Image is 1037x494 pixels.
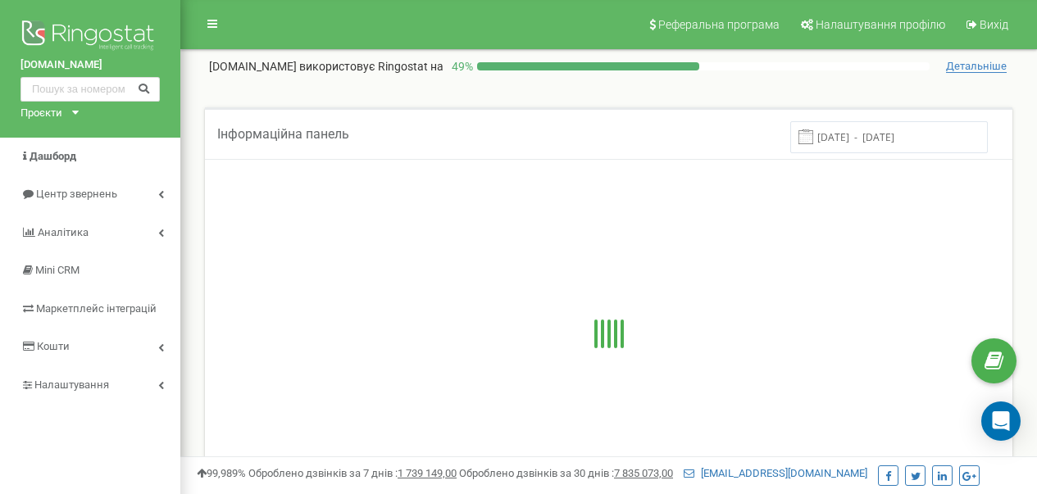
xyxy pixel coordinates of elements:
[816,18,945,31] span: Налаштування профілю
[980,18,1008,31] span: Вихід
[36,188,117,200] span: Центр звернень
[217,126,349,142] span: Інформаційна панель
[37,340,70,352] span: Кошти
[946,60,1007,73] span: Детальніше
[684,467,867,479] a: [EMAIL_ADDRESS][DOMAIN_NAME]
[30,150,76,162] span: Дашборд
[36,302,157,315] span: Маркетплейс інтеграцій
[459,467,673,479] span: Оброблено дзвінків за 30 днів :
[197,467,246,479] span: 99,989%
[248,467,457,479] span: Оброблено дзвінків за 7 днів :
[20,77,160,102] input: Пошук за номером
[398,467,457,479] u: 1 739 149,00
[614,467,673,479] u: 7 835 073,00
[299,60,443,73] span: використовує Ringostat на
[981,401,1021,441] div: Open Intercom Messenger
[443,58,477,75] p: 49 %
[34,378,109,391] span: Налаштування
[20,106,62,121] div: Проєкти
[209,58,443,75] p: [DOMAIN_NAME]
[20,16,160,57] img: Ringostat logo
[658,18,780,31] span: Реферальна програма
[38,226,89,238] span: Аналiтика
[20,57,160,73] a: [DOMAIN_NAME]
[35,264,80,276] span: Mini CRM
